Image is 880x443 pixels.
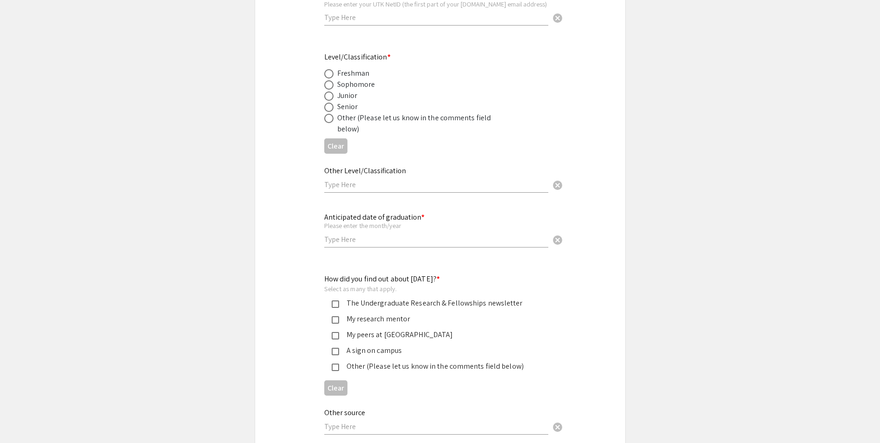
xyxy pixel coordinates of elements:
div: My research mentor [339,313,534,325]
iframe: Chat [7,401,39,436]
button: Clear [324,380,347,396]
div: Select as many that apply. [324,285,541,293]
mat-label: How did you find out about [DATE]? [324,274,440,284]
mat-label: Level/Classification [324,52,391,62]
input: Type Here [324,13,548,22]
span: cancel [552,422,563,433]
div: A sign on campus [339,345,534,356]
span: cancel [552,180,563,191]
div: The Undergraduate Research & Fellowships newsletter [339,298,534,309]
button: Clear [324,138,347,154]
input: Type Here [324,422,548,431]
div: Senior [337,101,358,112]
button: Clear [548,176,567,194]
div: Junior [337,90,358,101]
span: cancel [552,13,563,24]
mat-label: Anticipated date of graduation [324,212,424,222]
div: Other (Please let us know in the comments field below) [337,112,500,135]
div: Freshman [337,68,370,79]
div: Sophomore [337,79,375,90]
button: Clear [548,8,567,27]
div: Other (Please let us know in the comments field below) [339,361,534,372]
button: Clear [548,230,567,248]
mat-label: Other source [324,408,365,417]
input: Type Here [324,180,548,189]
mat-label: Other Level/Classification [324,166,406,176]
div: Please enter the month/year [324,221,548,230]
span: cancel [552,235,563,246]
input: Type Here [324,235,548,244]
div: My peers at [GEOGRAPHIC_DATA] [339,329,534,340]
button: Clear [548,417,567,436]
